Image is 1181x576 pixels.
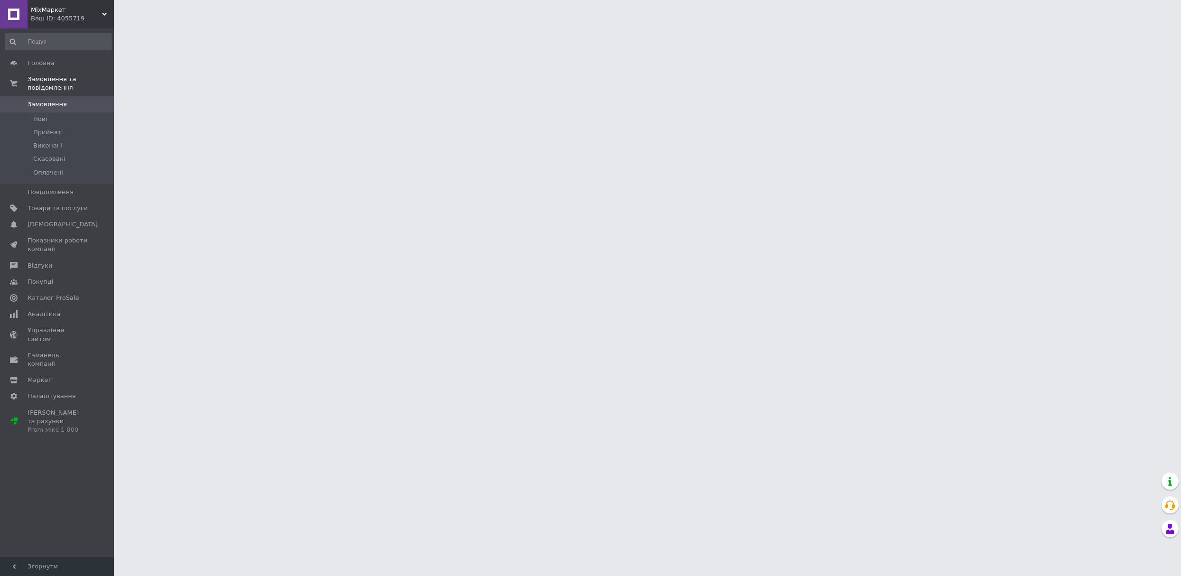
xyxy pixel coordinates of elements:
[28,310,60,318] span: Аналітика
[31,6,102,14] span: MixМаркет
[28,294,79,302] span: Каталог ProSale
[31,14,114,23] div: Ваш ID: 4055719
[33,155,66,163] span: Скасовані
[28,236,88,253] span: Показники роботи компанії
[28,376,52,384] span: Маркет
[28,409,88,435] span: [PERSON_NAME] та рахунки
[28,392,76,400] span: Налаштування
[28,351,88,368] span: Гаманець компанії
[28,75,114,92] span: Замовлення та повідомлення
[28,204,88,213] span: Товари та послуги
[5,33,112,50] input: Пошук
[28,326,88,343] span: Управління сайтом
[33,141,63,150] span: Виконані
[28,100,67,109] span: Замовлення
[28,188,74,196] span: Повідомлення
[28,278,53,286] span: Покупці
[28,261,52,270] span: Відгуки
[33,115,47,123] span: Нові
[28,59,54,67] span: Головна
[33,168,63,177] span: Оплачені
[28,426,88,434] div: Prom мікс 1 000
[28,220,98,229] span: [DEMOGRAPHIC_DATA]
[33,128,63,137] span: Прийняті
